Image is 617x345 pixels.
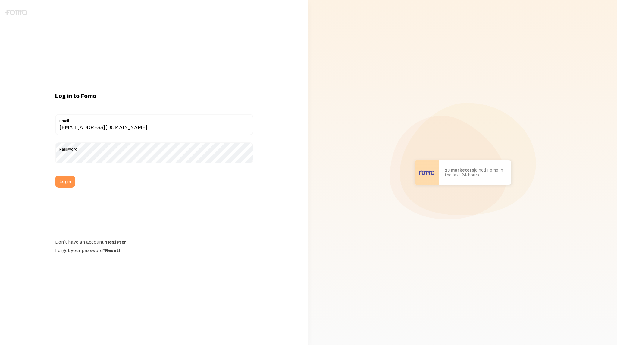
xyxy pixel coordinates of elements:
label: Password [55,142,254,153]
a: Reset! [105,247,120,253]
h1: Log in to Fomo [55,92,254,100]
div: Forgot your password? [55,247,254,253]
img: User avatar [415,160,439,185]
label: Email [55,114,254,124]
b: 23 marketers [445,167,474,173]
p: joined Fomo in the last 24 hours [445,168,505,178]
button: Login [55,176,75,188]
img: fomo-logo-gray-b99e0e8ada9f9040e2984d0d95b3b12da0074ffd48d1e5cb62ac37fc77b0b268.svg [5,10,27,15]
a: Register! [106,239,127,245]
div: Don't have an account? [55,239,254,245]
